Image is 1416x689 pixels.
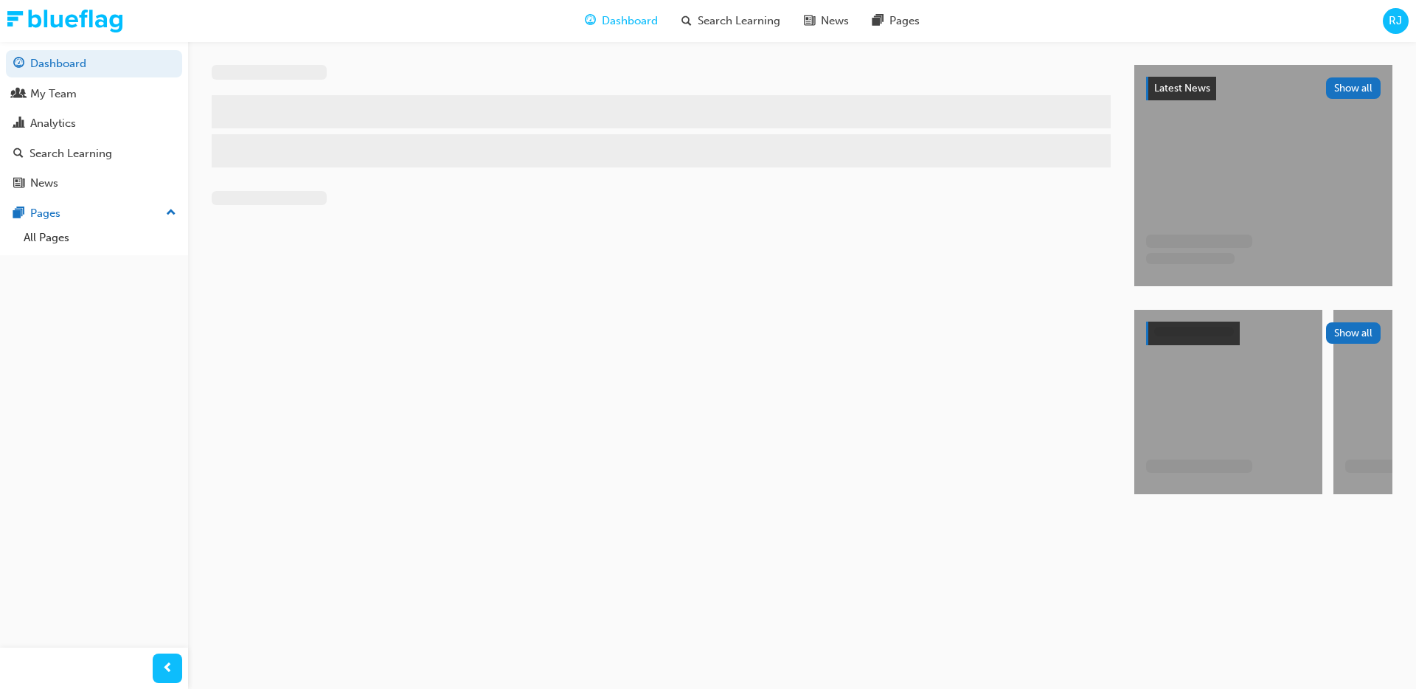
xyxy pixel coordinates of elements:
[1389,13,1402,30] span: RJ
[13,88,24,101] span: people-icon
[6,140,182,167] a: Search Learning
[18,226,182,249] a: All Pages
[29,145,112,162] div: Search Learning
[861,6,931,36] a: pages-iconPages
[6,50,182,77] a: Dashboard
[1326,77,1381,99] button: Show all
[889,13,920,30] span: Pages
[6,200,182,227] button: Pages
[6,80,182,108] a: My Team
[6,170,182,197] a: News
[1154,82,1210,94] span: Latest News
[166,204,176,223] span: up-icon
[602,13,658,30] span: Dashboard
[13,177,24,190] span: news-icon
[13,207,24,221] span: pages-icon
[821,13,849,30] span: News
[872,12,884,30] span: pages-icon
[6,47,182,200] button: DashboardMy TeamAnalyticsSearch LearningNews
[6,110,182,137] a: Analytics
[585,12,596,30] span: guage-icon
[1383,8,1409,34] button: RJ
[1146,77,1381,100] a: Latest NewsShow all
[670,6,792,36] a: search-iconSearch Learning
[30,86,77,103] div: My Team
[13,148,24,161] span: search-icon
[30,175,58,192] div: News
[573,6,670,36] a: guage-iconDashboard
[162,659,173,678] span: prev-icon
[30,115,76,132] div: Analytics
[1326,322,1381,344] button: Show all
[804,12,815,30] span: news-icon
[30,205,60,222] div: Pages
[792,6,861,36] a: news-iconNews
[7,10,122,32] img: Trak
[13,117,24,131] span: chart-icon
[1146,322,1381,345] a: Show all
[13,58,24,71] span: guage-icon
[681,12,692,30] span: search-icon
[698,13,780,30] span: Search Learning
